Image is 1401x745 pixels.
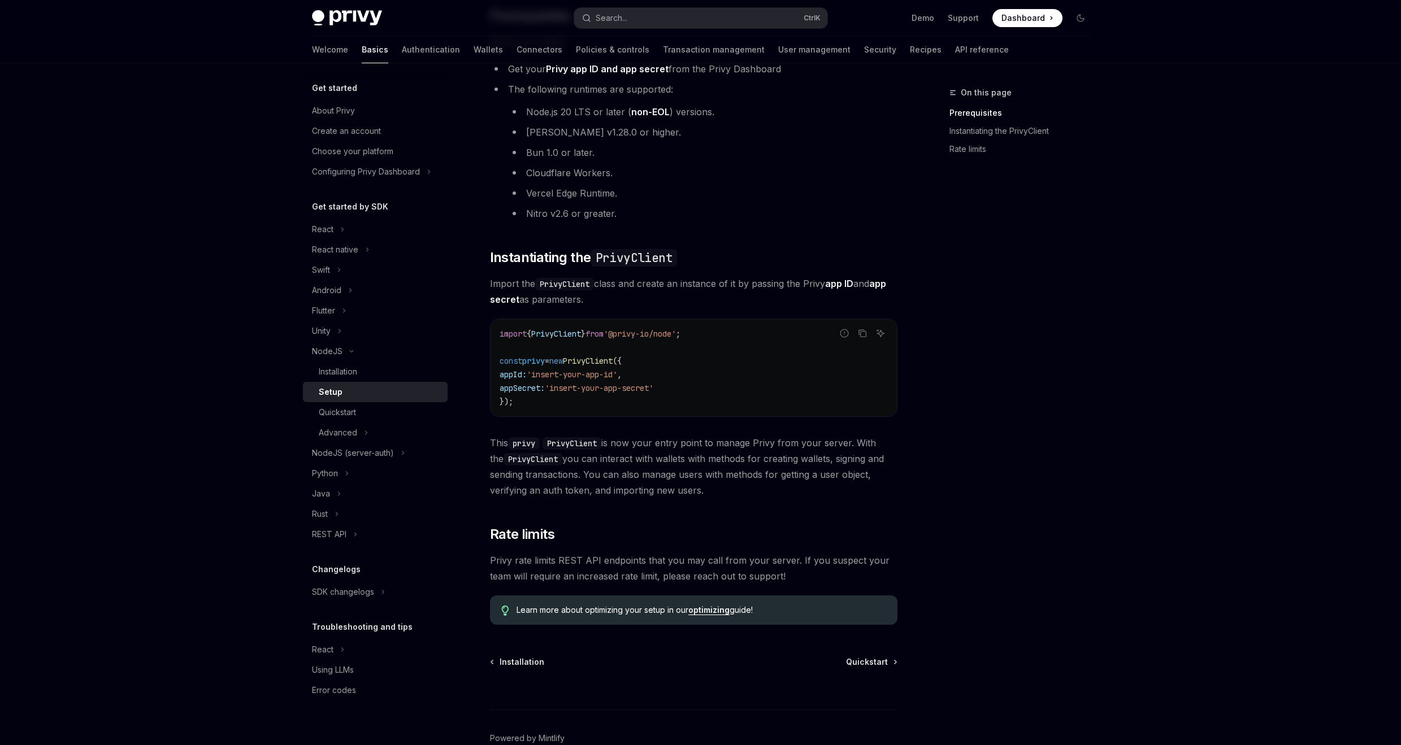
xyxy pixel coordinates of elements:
[303,219,448,239] button: Toggle React section
[490,525,554,543] span: Rate limits
[500,356,522,366] span: const
[491,656,544,668] a: Installation
[312,223,333,236] div: React
[312,643,333,656] div: React
[303,239,448,260] button: Toggle React native section
[312,165,420,178] div: Configuring Privy Dashboard
[517,36,562,63] a: Connectors
[688,605,730,615] a: optimizing
[517,604,886,616] span: Learn more about optimizing your setup in our guide!
[961,86,1012,99] span: On this page
[490,552,897,584] span: Privy rate limits REST API endpoints that you may call from your server. If you suspect your team...
[490,61,897,77] li: Get your from the Privy Dashboard
[303,162,448,182] button: Toggle Configuring Privy Dashboard section
[522,356,545,366] span: privy
[545,383,653,393] span: 'insert-your-app-secret'
[312,81,357,95] h5: Get started
[312,36,348,63] a: Welcome
[312,487,330,500] div: Java
[312,345,342,358] div: NodeJS
[912,12,934,24] a: Demo
[312,467,338,480] div: Python
[591,249,677,267] code: PrivyClient
[319,385,342,399] div: Setup
[508,104,897,120] li: Node.js 20 LTS or later ( ) versions.
[312,104,355,117] div: About Privy
[500,369,527,380] span: appId:
[910,36,942,63] a: Recipes
[303,341,448,361] button: Toggle NodeJS section
[303,422,448,443] button: Toggle Advanced section
[312,585,374,599] div: SDK changelogs
[1072,9,1090,27] button: Toggle dark mode
[312,200,388,214] h5: Get started by SDK
[508,185,897,201] li: Vercel Edge Runtime.
[474,36,503,63] a: Wallets
[319,406,356,419] div: Quickstart
[303,639,448,660] button: Toggle React section
[303,260,448,280] button: Toggle Swift section
[585,329,604,339] span: from
[303,524,448,544] button: Toggle REST API section
[596,11,627,25] div: Search...
[501,605,509,616] svg: Tip
[312,507,328,521] div: Rust
[362,36,388,63] a: Basics
[303,402,448,422] a: Quickstart
[576,36,649,63] a: Policies & controls
[490,81,897,221] li: The following runtimes are supported:
[312,620,413,634] h5: Troubleshooting and tips
[303,582,448,602] button: Toggle SDK changelogs section
[500,383,545,393] span: appSecret:
[490,435,897,498] span: This is now your entry point to manage Privy from your server. With the you can interact with wal...
[508,437,540,450] code: privy
[778,36,851,63] a: User management
[303,504,448,524] button: Toggle Rust section
[949,122,1099,140] a: Instantiating the PrivyClient
[312,243,358,256] div: React native
[574,8,827,28] button: Open search
[312,263,330,277] div: Swift
[312,145,393,158] div: Choose your platform
[546,63,669,75] a: Privy app ID and app secret
[804,14,821,23] span: Ctrl K
[527,369,617,380] span: 'insert-your-app-id'
[312,284,341,297] div: Android
[402,36,460,63] a: Authentication
[825,278,853,289] strong: app ID
[855,326,870,341] button: Copy the contents from the code block
[303,361,448,382] a: Installation
[303,680,448,700] a: Error codes
[992,9,1062,27] a: Dashboard
[504,453,562,465] code: PrivyClient
[303,321,448,341] button: Toggle Unity section
[508,145,897,160] li: Bun 1.0 or later.
[508,206,897,221] li: Nitro v2.6 or greater.
[319,365,357,378] div: Installation
[527,329,531,339] span: {
[312,124,381,138] div: Create an account
[949,140,1099,158] a: Rate limits
[676,329,680,339] span: ;
[500,656,544,668] span: Installation
[663,36,765,63] a: Transaction management
[948,12,979,24] a: Support
[490,249,677,267] span: Instantiating the
[837,326,852,341] button: Report incorrect code
[303,660,448,680] a: Using LLMs
[312,663,354,677] div: Using LLMs
[312,446,394,460] div: NodeJS (server-auth)
[873,326,888,341] button: Ask AI
[312,10,382,26] img: dark logo
[312,528,346,541] div: REST API
[604,329,676,339] span: '@privy-io/node'
[846,656,896,668] a: Quickstart
[500,397,513,407] span: });
[490,733,565,744] a: Powered by Mintlify
[312,563,361,576] h5: Changelogs
[303,101,448,121] a: About Privy
[319,426,357,439] div: Advanced
[545,356,549,366] span: =
[535,278,594,290] code: PrivyClient
[508,124,897,140] li: [PERSON_NAME] v1.28.0 or higher.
